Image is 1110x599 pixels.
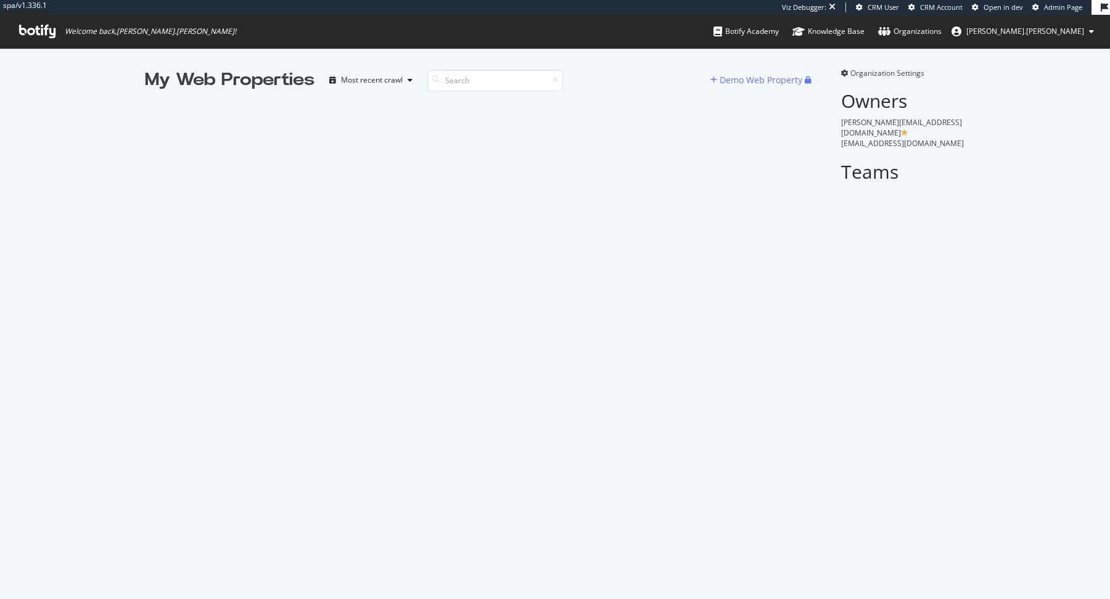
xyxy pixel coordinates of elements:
a: CRM User [856,2,899,12]
span: Open in dev [984,2,1023,12]
span: jay.chitnis [966,26,1084,36]
div: Knowledge Base [792,25,865,38]
h2: Teams [841,161,965,182]
a: Knowledge Base [792,15,865,48]
div: Viz Debugger: [782,2,826,12]
span: Welcome back, [PERSON_NAME].[PERSON_NAME] ! [65,26,236,36]
a: CRM Account [908,2,963,12]
div: Botify Academy [713,25,779,38]
span: CRM Account [920,2,963,12]
span: [PERSON_NAME][EMAIL_ADDRESS][DOMAIN_NAME] [841,117,962,138]
button: Demo Web Property [710,70,805,90]
div: My Web Properties [145,68,314,92]
button: [PERSON_NAME].[PERSON_NAME] [942,22,1104,41]
input: Search [427,70,563,91]
a: Demo Web Property [710,75,805,85]
button: Most recent crawl [324,70,417,90]
a: Open in dev [972,2,1023,12]
span: CRM User [868,2,899,12]
span: [EMAIL_ADDRESS][DOMAIN_NAME] [841,138,964,149]
span: Organization Settings [850,68,924,78]
h2: Owners [841,91,965,111]
div: Most recent crawl [341,76,403,84]
a: Admin Page [1032,2,1082,12]
a: Organizations [878,15,942,48]
span: Admin Page [1044,2,1082,12]
a: Botify Academy [713,15,779,48]
div: Organizations [878,25,942,38]
div: Demo Web Property [720,74,802,86]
